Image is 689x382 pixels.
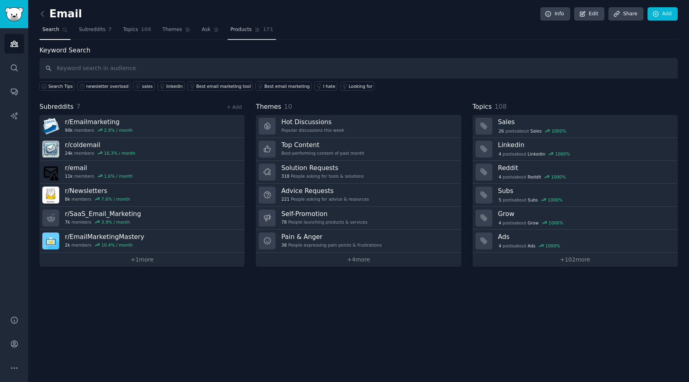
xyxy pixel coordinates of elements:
div: 1000 % [548,220,563,226]
a: Grow4postsaboutGrow1000% [473,207,678,230]
img: EmailMarketingMastery [42,233,59,249]
a: I hate [314,81,337,91]
div: newsletter overload [86,83,129,89]
div: post s about [498,150,571,158]
div: sales [142,83,153,89]
div: post s about [498,173,567,181]
img: Newsletters [42,187,59,203]
a: r/coldemail24kmembers16.3% / month [39,138,245,161]
h3: Self-Promotion [281,210,367,218]
h3: r/ email [65,164,133,172]
div: Best-performing content of past month [281,150,364,156]
a: Looking for [340,81,374,91]
h3: Pain & Anger [281,233,382,241]
img: coldemail [42,141,59,158]
span: 38 [281,242,286,248]
span: 2k [65,242,70,248]
a: Reddit4postsaboutReddit1000% [473,161,678,184]
div: post s about [498,196,563,203]
div: 16.3 % / month [104,150,135,156]
h3: r/ Newsletters [65,187,130,195]
div: members [65,219,141,225]
span: 90k [65,127,73,133]
a: Info [540,7,570,21]
span: Search Tips [48,83,73,89]
div: 10.4 % / month [102,242,133,248]
div: members [65,242,144,248]
img: Emailmarketing [42,118,59,135]
a: Products171 [228,23,276,40]
span: Reddit [528,174,542,180]
div: members [65,127,133,133]
span: Subreddits [79,26,106,33]
h3: r/ SaaS_Email_Marketing [65,210,141,218]
span: 7 [108,26,112,33]
a: sales [133,81,154,91]
div: People expressing pain points & frustrations [281,242,382,248]
div: post s about [498,242,561,249]
span: 4 [498,151,501,157]
a: Sales26postsaboutSales1000% [473,115,678,138]
a: Share [608,7,643,21]
span: 24k [65,150,73,156]
div: 1000 % [555,151,570,157]
span: Topics [123,26,138,33]
a: Edit [574,7,604,21]
span: 108 [494,103,506,110]
a: Ads4postsaboutAds1000% [473,230,678,253]
h3: r/ coldemail [65,141,135,149]
div: People asking for tools & solutions [281,173,363,179]
span: Subs [528,197,538,203]
h3: Top Content [281,141,364,149]
span: Themes [162,26,182,33]
h3: r/ EmailMarketingMastery [65,233,144,241]
h3: r/ Emailmarketing [65,118,133,126]
a: newsletter overload [77,81,130,91]
div: 1000 % [545,243,560,249]
span: Topics [473,102,492,112]
div: People asking for advice & resources [281,196,369,202]
h2: Email [39,8,82,21]
input: Keyword search in audience [39,58,678,79]
span: 4 [498,243,501,249]
span: Ads [528,243,535,249]
span: 8k [65,196,70,202]
span: 108 [141,26,151,33]
span: 7k [65,219,70,225]
a: Ask [199,23,222,40]
a: Hot DiscussionsPopular discussions this week [256,115,461,138]
div: linkedin [166,83,183,89]
img: email [42,164,59,181]
a: r/Emailmarketing90kmembers2.9% / month [39,115,245,138]
span: 221 [281,196,289,202]
h3: Advice Requests [281,187,369,195]
h3: Reddit [498,164,672,172]
div: 7.6 % / month [102,196,130,202]
span: 11k [65,173,73,179]
div: post s about [498,219,564,226]
h3: Solution Requests [281,164,363,172]
a: + Add [226,104,242,110]
div: 3.9 % / month [102,219,130,225]
a: Subreddits7 [76,23,114,40]
span: 5 [498,197,501,203]
div: Popular discussions this week [281,127,344,133]
div: Best email marketing [264,83,309,89]
a: r/email11kmembers1.6% / month [39,161,245,184]
h3: Grow [498,210,672,218]
h3: Subs [498,187,672,195]
a: r/Newsletters8kmembers7.6% / month [39,184,245,207]
div: post s about [498,127,567,135]
a: Top ContentBest-performing content of past month [256,138,461,161]
a: Best email marketing tool [187,81,253,91]
div: Best email marketing tool [196,83,251,89]
span: Grow [528,220,539,226]
div: People launching products & services [281,219,367,225]
div: 1.6 % / month [104,173,133,179]
a: Advice Requests221People asking for advice & resources [256,184,461,207]
a: +102more [473,253,678,267]
div: 2.9 % / month [104,127,133,133]
span: 4 [498,220,501,226]
button: Search Tips [39,81,75,91]
a: +4more [256,253,461,267]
